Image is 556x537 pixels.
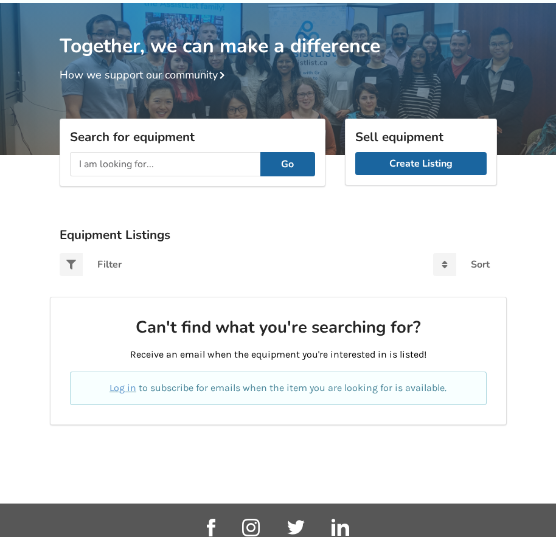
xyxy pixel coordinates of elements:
[70,129,315,145] h3: Search for equipment
[60,3,497,58] h1: Together, we can make a difference
[70,152,260,176] input: I am looking for...
[60,68,230,82] a: How we support our community
[97,260,122,269] div: Filter
[332,519,349,536] img: linkedin_link
[242,519,260,536] img: instagram_link
[70,348,487,362] p: Receive an email when the equipment you're interested in is listed!
[70,317,487,338] h2: Can't find what you're searching for?
[260,152,315,176] button: Go
[471,260,490,269] div: Sort
[85,381,472,395] p: to subscribe for emails when the item you are looking for is available.
[355,152,487,175] a: Create Listing
[109,382,136,393] a: Log in
[207,519,215,536] img: facebook_link
[287,520,305,535] img: twitter_link
[60,227,497,243] h3: Equipment Listings
[355,129,487,145] h3: Sell equipment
